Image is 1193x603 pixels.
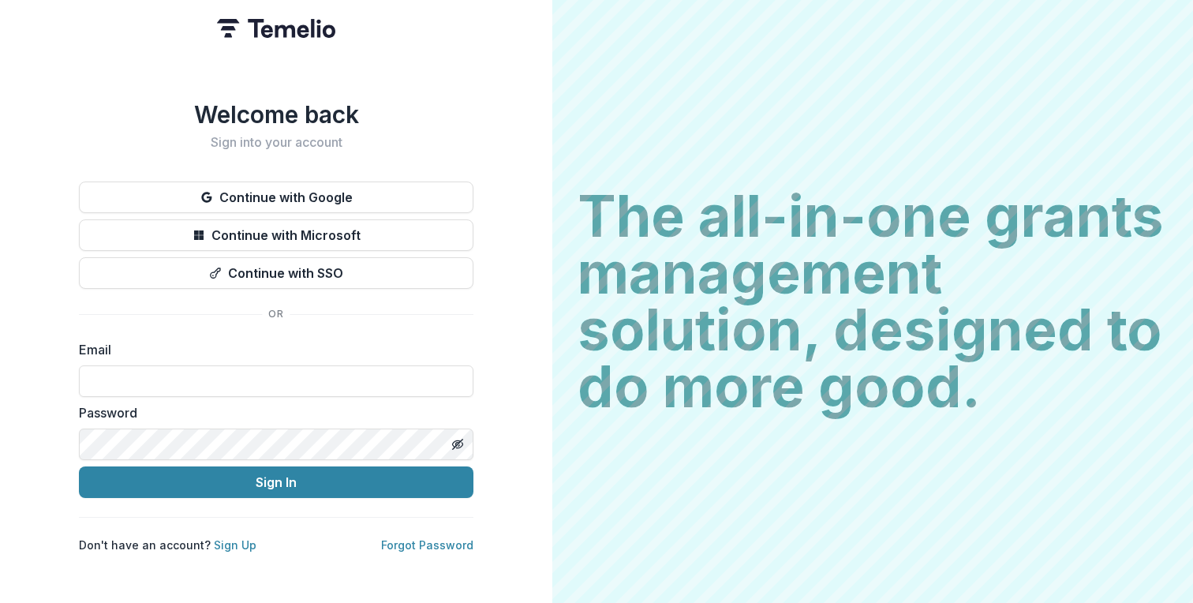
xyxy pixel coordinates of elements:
[214,538,256,552] a: Sign Up
[79,182,473,213] button: Continue with Google
[445,432,470,457] button: Toggle password visibility
[79,403,464,422] label: Password
[381,538,473,552] a: Forgot Password
[79,100,473,129] h1: Welcome back
[79,537,256,553] p: Don't have an account?
[79,466,473,498] button: Sign In
[79,257,473,289] button: Continue with SSO
[79,340,464,359] label: Email
[79,135,473,150] h2: Sign into your account
[217,19,335,38] img: Temelio
[79,219,473,251] button: Continue with Microsoft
